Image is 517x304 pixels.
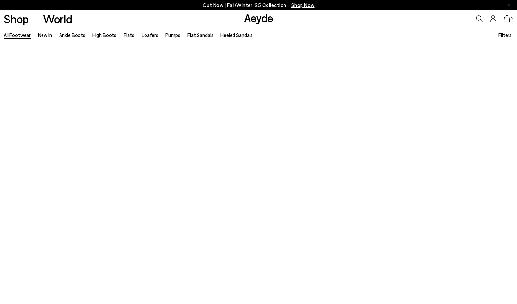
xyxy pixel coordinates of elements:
[187,32,214,38] a: Flat Sandals
[504,15,510,22] a: 0
[59,32,85,38] a: Ankle Boots
[165,32,180,38] a: Pumps
[220,32,253,38] a: Heeled Sandals
[43,13,72,25] a: World
[38,32,52,38] a: New In
[4,32,31,38] a: All Footwear
[4,13,29,25] a: Shop
[92,32,116,38] a: High Boots
[124,32,134,38] a: Flats
[244,11,273,25] a: Aeyde
[510,17,513,21] span: 0
[291,2,315,8] span: Navigate to /collections/new-in
[142,32,158,38] a: Loafers
[498,32,512,38] span: Filters
[203,1,315,9] p: Out Now | Fall/Winter ‘25 Collection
